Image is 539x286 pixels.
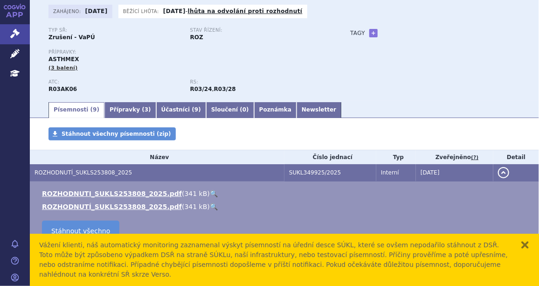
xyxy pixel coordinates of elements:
p: ATC: [48,79,181,85]
a: ROZHODNUTI_SUKLS253808_2025.pdf [42,190,182,197]
a: 🔍 [210,190,218,197]
span: 341 kB [185,190,207,197]
p: Přípravky: [48,49,332,55]
a: ROZHODNUTÍ_SUKLS253808_2025.pdf [42,203,182,210]
button: detail [498,167,509,178]
p: Typ SŘ: [48,28,181,33]
div: , [190,79,332,93]
td: [DATE] [416,164,493,181]
a: lhůta na odvolání proti rozhodnutí [188,8,303,14]
span: 3 [145,106,148,113]
span: ROZHODNUTÍ_SUKLS253808_2025 [35,169,132,176]
td: SUKL349925/2025 [284,164,376,181]
strong: SALMETEROL A FLUTIKASON [48,86,77,92]
li: ( ) [42,202,530,211]
p: RS: [190,79,323,85]
span: 341 kB [185,203,207,210]
span: 9 [93,106,97,113]
span: Interní [381,169,399,176]
th: Detail [493,150,539,164]
span: 0 [242,106,246,113]
th: Typ [376,150,416,164]
a: Písemnosti (9) [48,102,104,118]
a: 🔍 [210,203,218,210]
p: - [163,7,303,15]
th: Název [30,150,284,164]
span: ASTHMEX [48,56,79,63]
strong: [DATE] [163,8,186,14]
li: ( ) [42,189,530,198]
span: Běžící lhůta: [123,7,161,15]
a: Přípravky (3) [104,102,156,118]
div: Vážení klienti, náš automatický monitoring zaznamenal výskyt písemností na úřední desce SÚKL, kte... [39,240,511,279]
button: zavřít [520,240,530,250]
h3: Tagy [350,28,365,39]
span: (3 balení) [48,65,78,71]
a: Stáhnout všechno [42,221,119,242]
strong: fixní kombinace flutikason a salmeterol - aerosol, suspenze a roztok, inhal. aplikace [214,86,236,92]
strong: [DATE] [85,8,108,14]
strong: Zrušení - VaPÚ [48,34,95,41]
p: Stav řízení: [190,28,323,33]
span: Zahájeno: [53,7,83,15]
a: Účastníci (9) [156,102,206,118]
th: Číslo jednací [284,150,376,164]
span: 9 [194,106,198,113]
a: Newsletter [297,102,341,118]
a: Sloučení (0) [206,102,254,118]
a: Stáhnout všechny písemnosti (zip) [48,127,176,140]
abbr: (?) [471,154,478,161]
strong: fixní kombinace léčivých látek salmeterol a flutikason, v lékové formě prášku k inhalaci [190,86,212,92]
a: Poznámka [254,102,297,118]
a: + [369,29,378,37]
strong: ROZ [190,34,203,41]
th: Zveřejněno [416,150,493,164]
span: Stáhnout všechny písemnosti (zip) [62,131,171,137]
